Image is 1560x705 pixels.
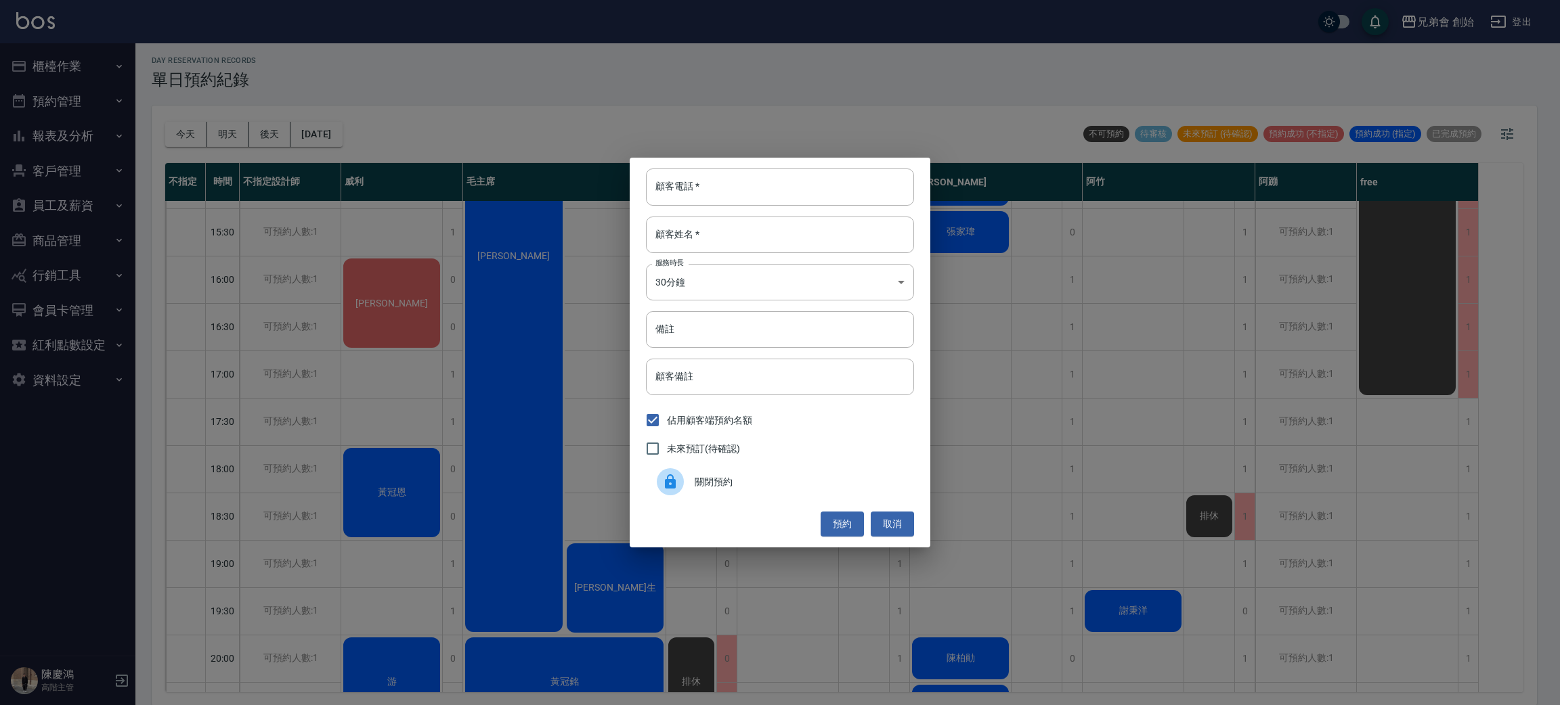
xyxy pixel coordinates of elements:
div: 30分鐘 [646,264,914,300]
label: 服務時長 [655,258,684,268]
button: 取消 [871,511,914,537]
span: 關閉預約 [695,475,903,489]
span: 佔用顧客端預約名額 [667,413,752,428]
div: 關閉預約 [646,463,914,501]
span: 未來預訂(待確認) [667,442,740,456]
button: 預約 [821,511,864,537]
